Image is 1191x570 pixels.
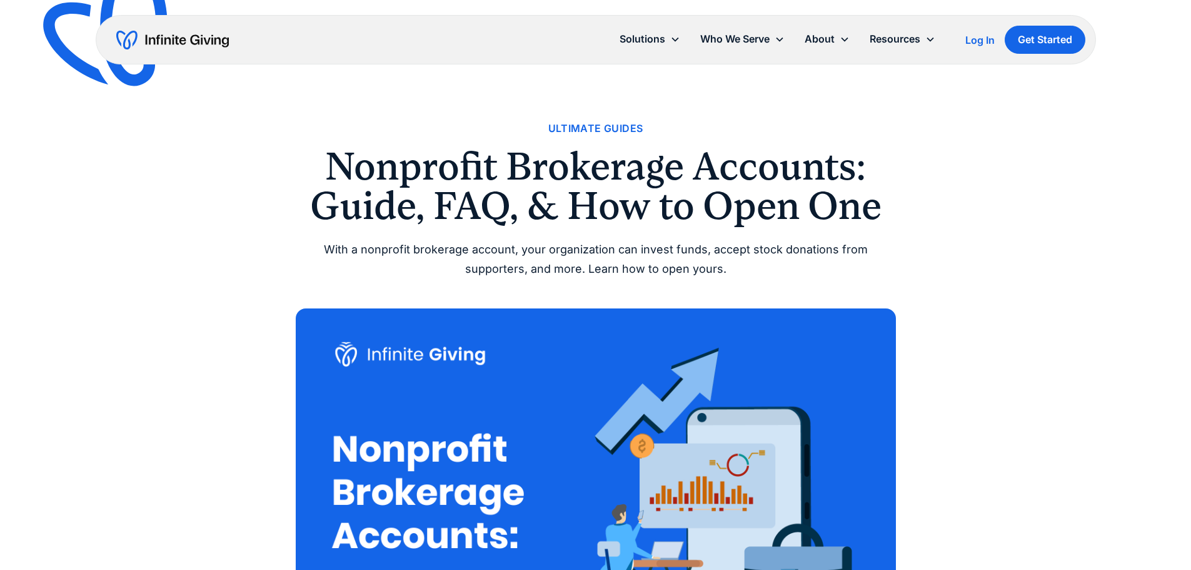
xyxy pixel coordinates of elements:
a: Log In [965,33,995,48]
div: Log In [965,35,995,45]
div: With a nonprofit brokerage account, your organization can invest funds, accept stock donations fr... [296,240,896,278]
div: Resources [860,26,945,53]
div: Resources [870,31,920,48]
div: Who We Serve [690,26,795,53]
div: Who We Serve [700,31,770,48]
h1: Nonprofit Brokerage Accounts: Guide, FAQ, & How to Open One [296,147,896,225]
a: Ultimate Guides [548,120,643,137]
div: About [805,31,835,48]
div: Solutions [610,26,690,53]
a: Get Started [1005,26,1085,54]
div: About [795,26,860,53]
div: Solutions [620,31,665,48]
a: home [116,30,229,50]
